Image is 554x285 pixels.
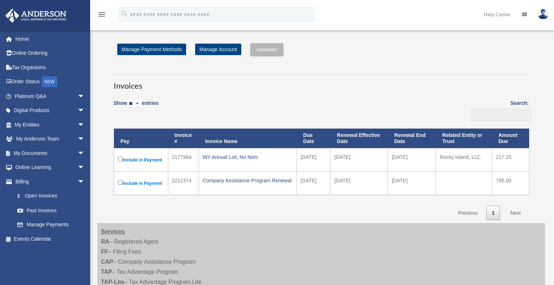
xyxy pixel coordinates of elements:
[296,148,330,172] td: [DATE]
[78,89,92,104] span: arrow_drop_down
[486,206,500,221] a: 1
[101,259,113,265] strong: CAP
[296,129,330,148] th: Due Date: activate to sort column ascending
[101,239,109,245] strong: RA
[114,129,168,148] th: Pay: activate to sort column descending
[78,117,92,132] span: arrow_drop_down
[10,189,88,204] a: $Open Invoices
[5,174,92,189] a: Billingarrow_drop_down
[78,160,92,175] span: arrow_drop_down
[492,129,529,148] th: Amount Due: activate to sort column ascending
[168,172,199,195] td: 2212374
[330,172,388,195] td: [DATE]
[5,117,96,132] a: My Entitiesarrow_drop_down
[41,76,57,87] div: NEW
[538,9,549,19] img: User Pic
[5,160,96,175] a: Online Learningarrow_drop_down
[5,132,96,146] a: My Anderson Teamarrow_drop_down
[5,60,96,75] a: Tax Organizers
[436,148,492,172] td: Rocky Island, LLC
[469,99,529,121] label: Search:
[5,103,96,118] a: Digital Productsarrow_drop_down
[118,179,164,188] label: Include in Payment
[5,75,96,89] a: Order StatusNEW
[505,206,526,221] a: Next
[78,146,92,161] span: arrow_drop_down
[118,155,164,164] label: Include in Payment
[21,192,25,201] span: $
[114,99,158,115] label: Show entries
[203,175,293,186] div: Company Assistance Program Renewal
[195,44,241,55] a: Manage Account
[203,152,293,162] div: WY Annual List, No Nom
[5,146,96,160] a: My Documentsarrow_drop_down
[492,148,529,172] td: 217.25
[436,129,492,148] th: Related Entity or Trust: activate to sort column ascending
[492,172,529,195] td: 795.00
[101,279,124,285] strong: TAP-Lite
[471,108,531,121] input: Search:
[10,203,92,218] a: Past Invoices
[118,157,123,161] input: Include in Payment
[388,129,436,148] th: Renewal End Date: activate to sort column ascending
[127,100,142,108] select: Showentries
[5,46,96,61] a: Online Ordering
[78,132,92,147] span: arrow_drop_down
[118,180,123,185] input: Include in Payment
[117,44,186,55] a: Manage Payment Methods
[101,228,125,235] strong: Services
[5,232,96,246] a: Events Calendar
[78,174,92,189] span: arrow_drop_down
[78,103,92,118] span: arrow_drop_down
[388,148,436,172] td: [DATE]
[388,172,436,195] td: [DATE]
[5,89,96,103] a: Platinum Q&Aarrow_drop_down
[453,206,483,221] a: Previous
[3,9,69,23] img: Anderson Advisors Platinum Portal
[101,249,108,255] strong: FF
[97,13,106,19] a: menu
[101,269,112,275] strong: TAP
[168,148,199,172] td: 2177964
[168,129,199,148] th: Invoice #: activate to sort column ascending
[120,10,128,18] i: search
[114,74,529,92] h3: Invoices
[5,32,96,46] a: Home
[199,129,297,148] th: Invoice Name: activate to sort column ascending
[10,218,92,232] a: Manage Payments
[330,148,388,172] td: [DATE]
[97,10,106,19] i: menu
[296,172,330,195] td: [DATE]
[330,129,388,148] th: Renewal Effective Date: activate to sort column ascending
